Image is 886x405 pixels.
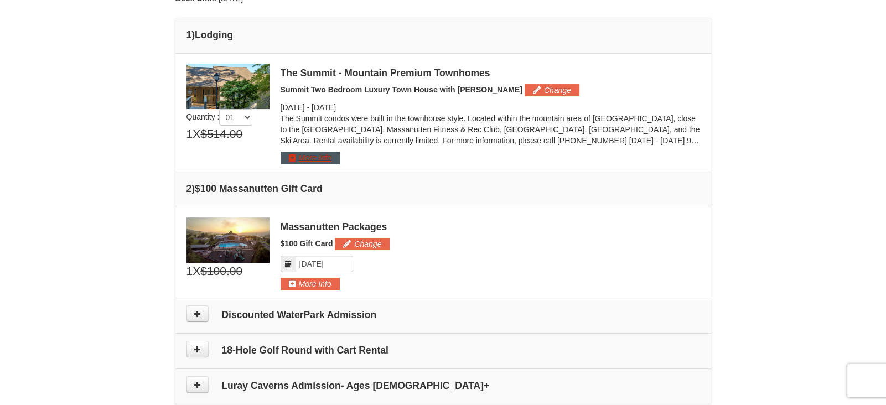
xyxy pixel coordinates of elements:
[193,126,200,142] span: X
[193,263,200,279] span: X
[186,64,270,109] img: 19219034-1-0eee7e00.jpg
[281,67,700,79] div: The Summit - Mountain Premium Townhomes
[191,29,195,40] span: )
[186,345,700,356] h4: 18-Hole Golf Round with Cart Rental
[281,278,340,290] button: More Info
[335,238,390,250] button: Change
[186,112,253,121] span: Quantity :
[200,263,242,279] span: $100.00
[186,183,700,194] h4: 2 $100 Massanutten Gift Card
[525,84,579,96] button: Change
[281,239,333,248] span: $100 Gift Card
[312,103,336,112] span: [DATE]
[186,263,193,279] span: 1
[186,309,700,320] h4: Discounted WaterPark Admission
[200,126,242,142] span: $514.00
[307,103,309,112] span: -
[281,221,700,232] div: Massanutten Packages
[186,217,270,263] img: 6619879-1.jpg
[281,113,700,146] p: The Summit condos were built in the townhouse style. Located within the mountain area of [GEOGRAP...
[281,103,305,112] span: [DATE]
[186,126,193,142] span: 1
[281,152,340,164] button: More Info
[191,183,195,194] span: )
[186,29,700,40] h4: 1 Lodging
[281,85,522,94] span: Summit Two Bedroom Luxury Town House with [PERSON_NAME]
[186,380,700,391] h4: Luray Caverns Admission- Ages [DEMOGRAPHIC_DATA]+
